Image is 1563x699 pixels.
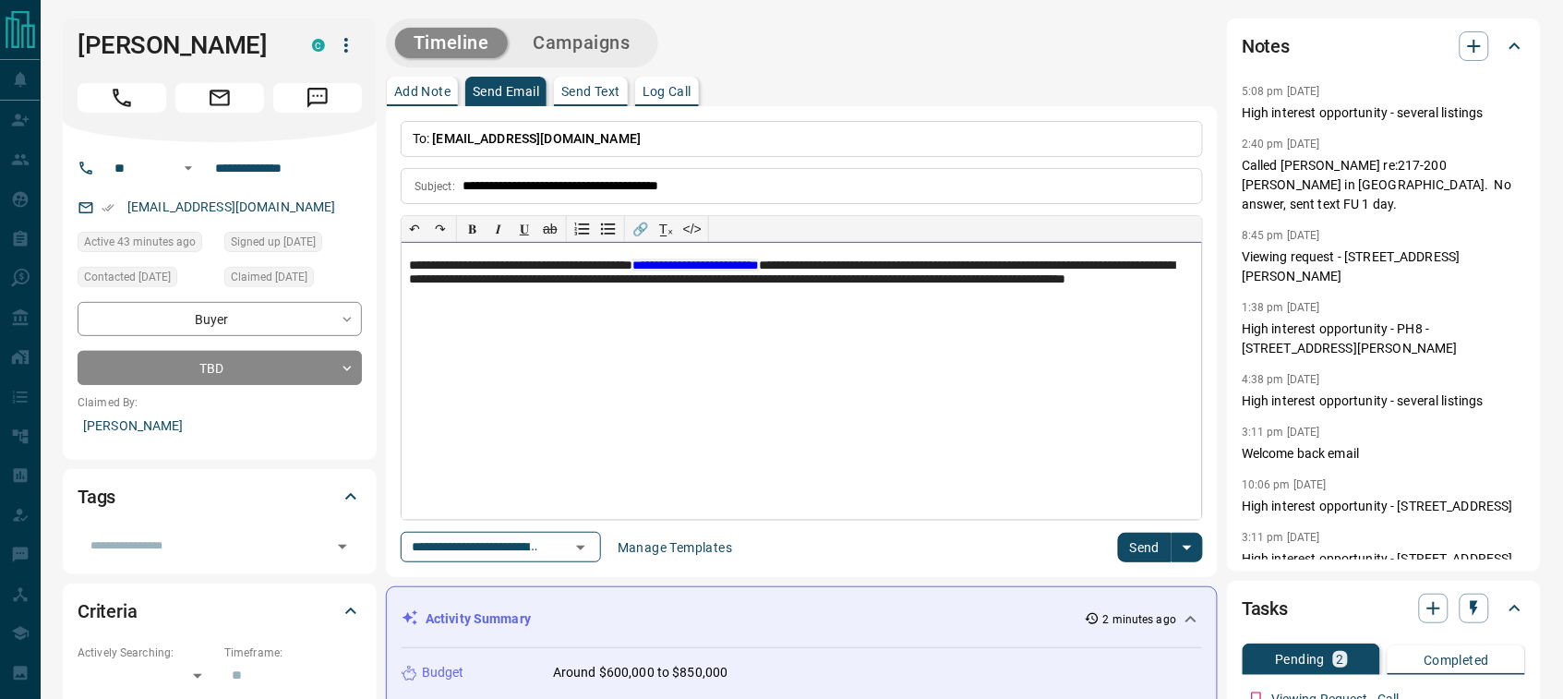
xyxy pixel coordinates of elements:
p: 5:08 pm [DATE] [1242,85,1320,98]
span: 𝐔 [520,222,529,236]
span: Contacted [DATE] [84,268,171,286]
p: High interest opportunity - several listings [1242,103,1526,123]
button: Numbered list [570,216,595,242]
button: T̲ₓ [654,216,679,242]
button: Campaigns [515,28,649,58]
div: Criteria [78,589,362,633]
p: 2:40 pm [DATE] [1242,138,1320,151]
p: High interest opportunity - several listings [1242,392,1526,411]
p: Actively Searching: [78,645,215,661]
button: Bullet list [595,216,621,242]
s: ab [543,222,558,236]
div: Fri Aug 15 2025 [78,232,215,258]
p: High interest opportunity - [STREET_ADDRESS] [1242,497,1526,516]
span: [EMAIL_ADDRESS][DOMAIN_NAME] [433,131,642,146]
p: 1:38 pm [DATE] [1242,301,1320,314]
button: 𝐔 [511,216,537,242]
p: Budget [422,663,464,682]
button: 𝑰 [486,216,511,242]
a: [EMAIL_ADDRESS][DOMAIN_NAME] [127,199,336,214]
div: TBD [78,351,362,385]
p: Called [PERSON_NAME] re:217-200 [PERSON_NAME] in [GEOGRAPHIC_DATA]. No answer, sent text FU 1 day. [1242,156,1526,214]
p: Completed [1424,654,1489,667]
button: ab [537,216,563,242]
span: Call [78,83,166,113]
p: Subject: [415,178,455,195]
p: 3:11 pm [DATE] [1242,531,1320,544]
div: Tasks [1242,586,1526,631]
div: split button [1118,533,1204,562]
span: Signed up [DATE] [231,233,316,251]
button: </> [679,216,705,242]
p: To: [401,121,1203,157]
p: 2 minutes ago [1103,611,1176,628]
p: Send Email [473,85,539,98]
div: Tags [78,475,362,519]
button: ↶ [402,216,427,242]
p: 8:45 pm [DATE] [1242,229,1320,242]
span: Claimed [DATE] [231,268,307,286]
span: Email [175,83,264,113]
p: [PERSON_NAME] [78,411,362,441]
p: Activity Summary [426,609,531,629]
p: Add Note [394,85,451,98]
h2: Notes [1242,31,1290,61]
p: 2 [1337,653,1344,666]
p: Welcome back email [1242,444,1526,464]
button: Send [1118,533,1172,562]
div: condos.ca [312,39,325,52]
div: Buyer [78,302,362,336]
div: Activity Summary2 minutes ago [402,602,1202,636]
button: Open [568,535,594,560]
p: Log Call [643,85,691,98]
h2: Tags [78,482,115,512]
button: Manage Templates [607,533,743,562]
p: 3:11 pm [DATE] [1242,426,1320,439]
button: Open [330,534,355,560]
button: Timeline [395,28,508,58]
h2: Tasks [1242,594,1288,623]
p: High interest opportunity - PH8 - [STREET_ADDRESS][PERSON_NAME] [1242,319,1526,358]
p: High interest opportunity - [STREET_ADDRESS] [1242,549,1526,569]
button: 𝐁 [460,216,486,242]
button: ↷ [427,216,453,242]
div: Notes [1242,24,1526,68]
h1: [PERSON_NAME] [78,30,284,60]
p: Pending [1276,653,1326,666]
div: Mon Aug 07 2023 [224,267,362,293]
p: Around $600,000 to $850,000 [553,663,728,682]
div: Sun Aug 06 2023 [224,232,362,258]
span: Active 43 minutes ago [84,233,196,251]
button: Open [177,157,199,179]
p: Send Text [561,85,620,98]
p: Claimed By: [78,394,362,411]
button: 🔗 [628,216,654,242]
p: Timeframe: [224,645,362,661]
div: Tue Aug 12 2025 [78,267,215,293]
span: Message [273,83,362,113]
p: 4:38 pm [DATE] [1242,373,1320,386]
p: 10:06 pm [DATE] [1242,478,1327,491]
p: Viewing request - [STREET_ADDRESS][PERSON_NAME] [1242,247,1526,286]
h2: Criteria [78,597,138,626]
svg: Email Verified [102,201,114,214]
